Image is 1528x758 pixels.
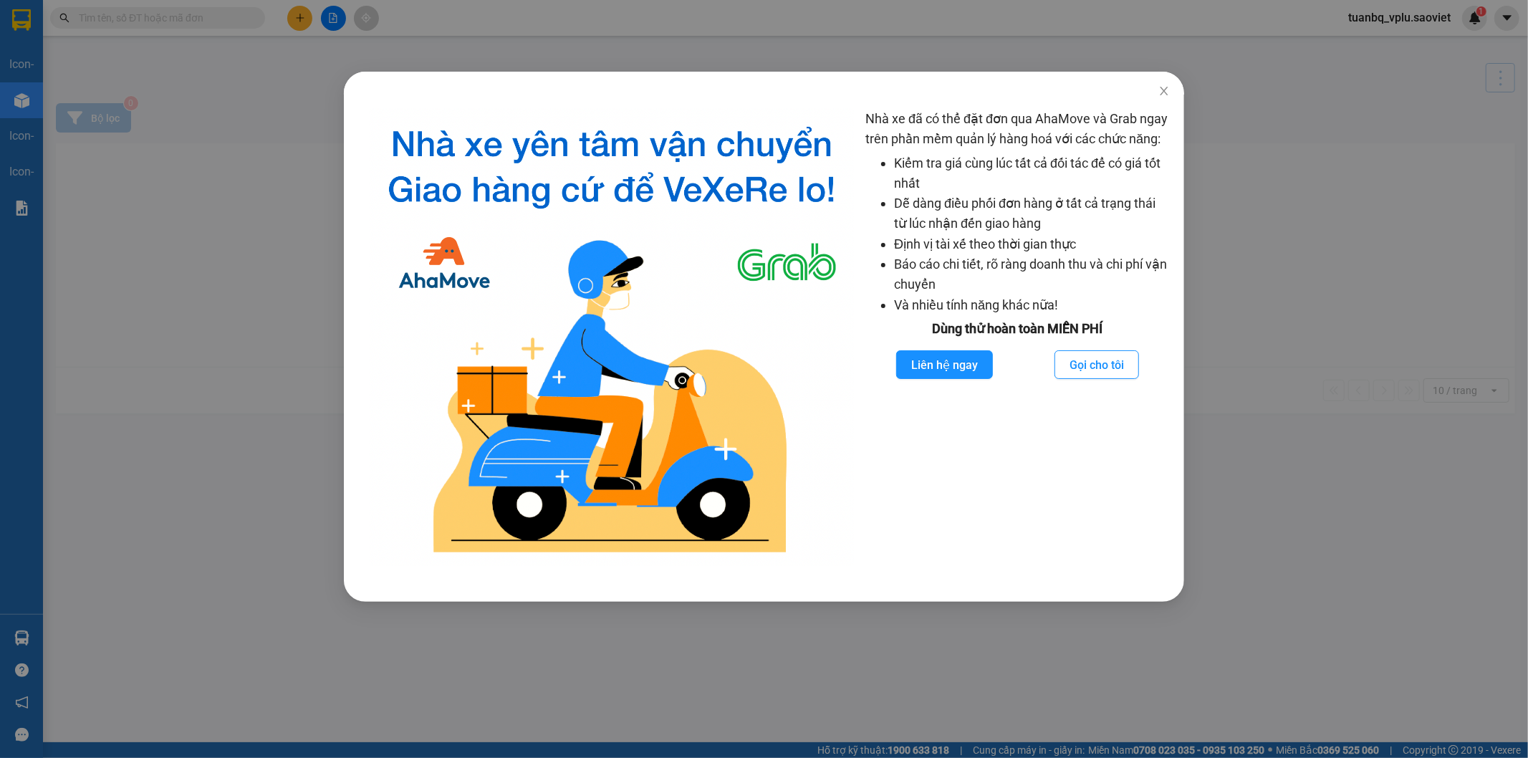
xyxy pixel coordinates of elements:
button: Gọi cho tôi [1054,350,1139,379]
div: Dùng thử hoàn toàn MIỄN PHÍ [865,319,1170,339]
button: Liên hệ ngay [896,350,993,379]
li: Dễ dàng điều phối đơn hàng ở tất cả trạng thái từ lúc nhận đến giao hàng [894,193,1170,234]
button: Close [1144,72,1184,112]
span: close [1158,85,1170,97]
li: Định vị tài xế theo thời gian thực [894,234,1170,254]
li: Và nhiều tính năng khác nữa! [894,295,1170,315]
span: Gọi cho tôi [1070,356,1124,374]
li: Kiểm tra giá cùng lúc tất cả đối tác để có giá tốt nhất [894,153,1170,194]
li: Báo cáo chi tiết, rõ ràng doanh thu và chi phí vận chuyển [894,254,1170,295]
div: Nhà xe đã có thể đặt đơn qua AhaMove và Grab ngay trên phần mềm quản lý hàng hoá với các chức năng: [865,109,1170,566]
img: logo [370,109,854,566]
span: Liên hệ ngay [911,356,978,374]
